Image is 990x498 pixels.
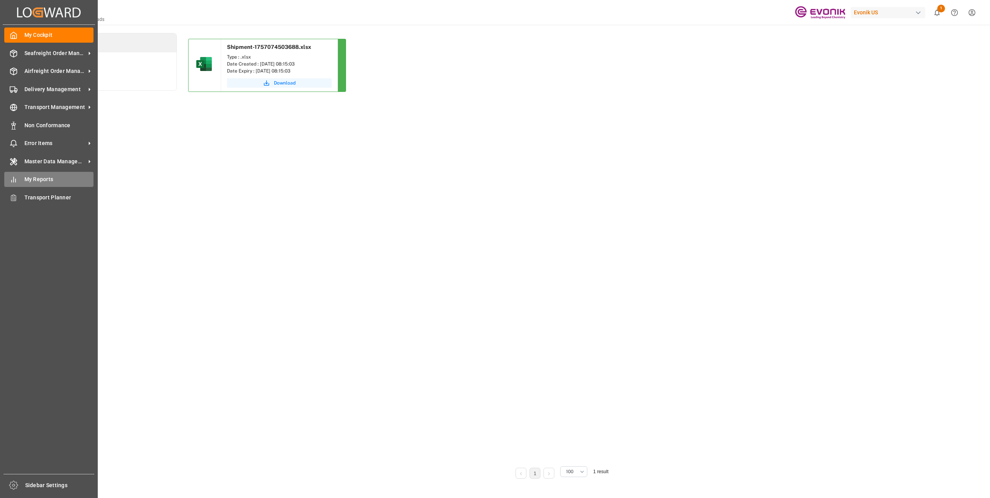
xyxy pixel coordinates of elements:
a: My Reports [4,172,93,187]
span: 100 [566,468,573,475]
a: Activity [36,71,177,90]
span: Delivery Management [24,85,86,93]
span: 1 result [593,469,608,474]
button: Help Center [946,4,963,21]
button: Evonik US [851,5,928,20]
div: Date Created : [DATE] 08:15:03 [227,61,332,67]
a: Non Conformance [4,118,93,133]
a: My Cockpit [4,28,93,43]
span: Non Conformance [24,121,94,130]
li: Previous Page [516,468,526,479]
span: Seafreight Order Management [24,49,86,57]
span: 1 [937,5,945,12]
span: Shipment-1757074503688.xlsx [227,44,311,50]
a: Tasks [36,52,177,71]
div: Date Expiry : [DATE] 08:15:03 [227,67,332,74]
button: open menu [560,466,587,477]
span: Transport Planner [24,194,94,202]
a: 1 [534,471,537,476]
li: 1 [530,468,540,479]
span: Master Data Management [24,157,86,166]
img: microsoft-excel-2019--v1.png [195,55,213,73]
a: Transport Planner [4,190,93,205]
button: Download [227,78,332,88]
span: Sidebar Settings [25,481,95,489]
li: Next Page [543,468,554,479]
div: Type : .xlsx [227,54,332,61]
a: Downloads [36,33,177,52]
span: My Cockpit [24,31,94,39]
img: Evonik-brand-mark-Deep-Purple-RGB.jpeg_1700498283.jpeg [795,6,845,19]
button: show 1 new notifications [928,4,946,21]
span: Transport Management [24,103,86,111]
span: Airfreight Order Management [24,67,86,75]
div: Evonik US [851,7,925,18]
span: Download [274,80,296,86]
span: My Reports [24,175,94,183]
span: Error Items [24,139,86,147]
